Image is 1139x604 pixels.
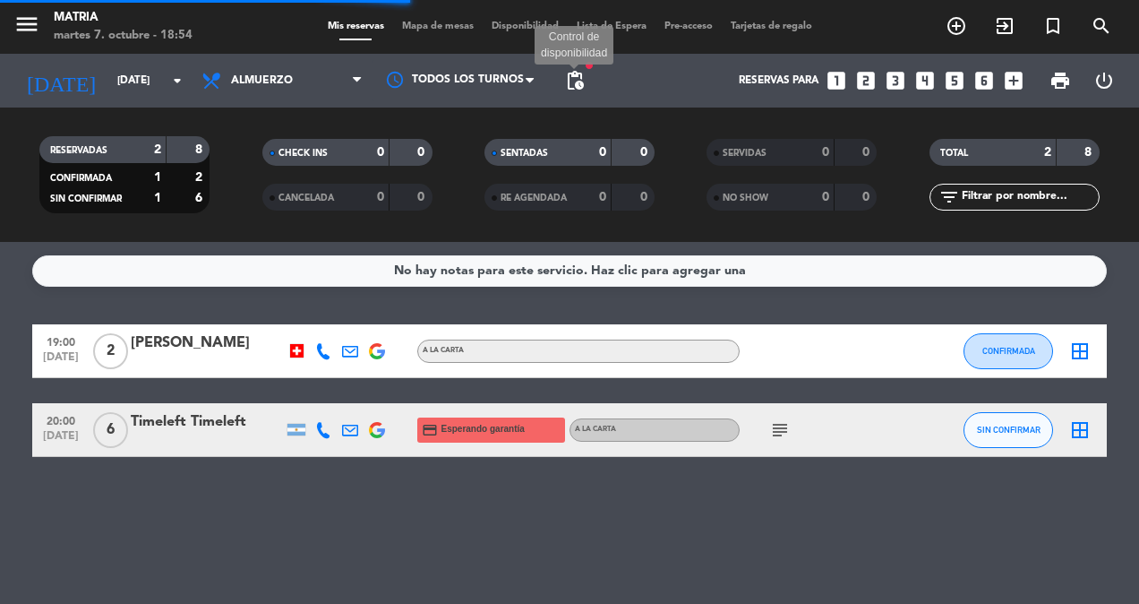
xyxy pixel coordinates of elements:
[535,26,613,65] div: Control de disponibilidad
[825,69,848,92] i: looks_one
[394,261,746,281] div: No hay notas para este servicio. Haz clic para agregar una
[441,422,525,436] span: Esperando garantía
[599,146,606,159] strong: 0
[501,194,567,203] span: RE AGENDADA
[319,22,393,31] span: Mis reservas
[39,410,83,430] span: 20:00
[938,186,960,208] i: filter_list
[54,27,193,45] div: martes 7. octubre - 18:54
[1042,15,1064,37] i: turned_in_not
[599,191,606,203] strong: 0
[54,9,193,27] div: MATRIA
[972,69,996,92] i: looks_6
[417,146,428,159] strong: 0
[723,149,766,158] span: SERVIDAS
[93,333,128,369] span: 2
[1091,15,1112,37] i: search
[913,69,937,92] i: looks_4
[723,194,768,203] span: NO SHOW
[854,69,878,92] i: looks_two
[1069,419,1091,441] i: border_all
[769,419,791,441] i: subject
[483,22,568,31] span: Disponibilidad
[862,191,873,203] strong: 0
[278,149,328,158] span: CHECK INS
[946,15,967,37] i: add_circle_outline
[1002,69,1025,92] i: add_box
[1069,341,1091,362] i: border_all
[564,70,586,91] span: pending_actions
[722,22,821,31] span: Tarjetas de regalo
[154,171,161,184] strong: 1
[13,61,108,100] i: [DATE]
[377,191,384,203] strong: 0
[501,149,548,158] span: SENTADAS
[50,194,122,203] span: SIN CONFIRMAR
[13,11,40,44] button: menu
[167,70,188,91] i: arrow_drop_down
[39,430,83,451] span: [DATE]
[377,146,384,159] strong: 0
[195,171,206,184] strong: 2
[963,333,1053,369] button: CONFIRMADA
[50,174,112,183] span: CONFIRMADA
[231,74,293,87] span: Almuerzo
[982,346,1035,356] span: CONFIRMADA
[93,412,128,448] span: 6
[369,422,385,438] img: google-logo.png
[278,194,334,203] span: CANCELADA
[131,332,283,355] div: [PERSON_NAME]
[1084,146,1095,159] strong: 8
[1049,70,1071,91] span: print
[13,11,40,38] i: menu
[862,146,873,159] strong: 0
[154,192,161,204] strong: 1
[739,74,818,87] span: Reservas para
[977,425,1041,435] span: SIN CONFIRMAR
[822,191,829,203] strong: 0
[195,192,206,204] strong: 6
[369,343,385,359] img: google-logo.png
[423,347,464,354] span: A la Carta
[884,69,907,92] i: looks_3
[39,351,83,372] span: [DATE]
[640,191,651,203] strong: 0
[131,410,283,434] div: Timeleft Timeleft
[655,22,722,31] span: Pre-acceso
[50,146,107,155] span: RESERVADAS
[1082,54,1126,108] div: LOG OUT
[575,426,616,433] span: A la Carta
[417,191,428,203] strong: 0
[943,69,966,92] i: looks_5
[1044,146,1051,159] strong: 2
[940,149,968,158] span: TOTAL
[822,146,829,159] strong: 0
[963,412,1053,448] button: SIN CONFIRMAR
[39,331,83,351] span: 19:00
[960,187,1099,207] input: Filtrar por nombre...
[422,422,438,438] i: credit_card
[154,143,161,156] strong: 2
[994,15,1015,37] i: exit_to_app
[1093,70,1115,91] i: power_settings_new
[195,143,206,156] strong: 8
[393,22,483,31] span: Mapa de mesas
[640,146,651,159] strong: 0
